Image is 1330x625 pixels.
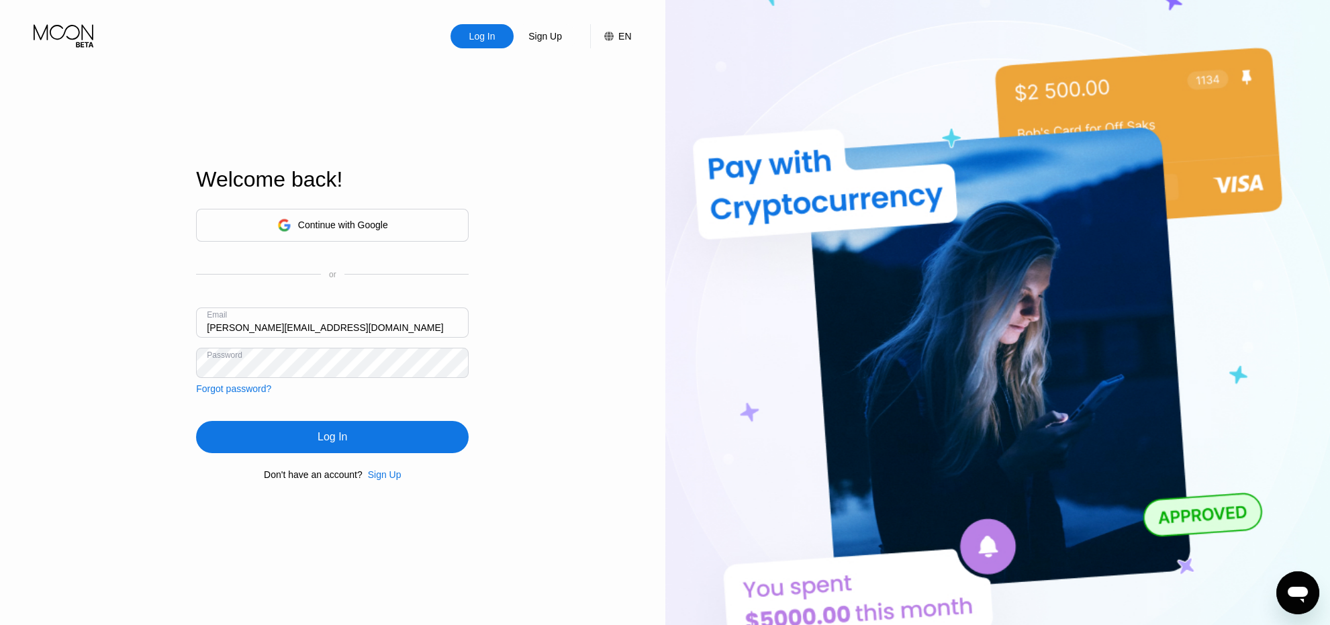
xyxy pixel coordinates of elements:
div: Log In [468,30,497,43]
div: Email [207,310,227,320]
div: Continue with Google [196,209,469,242]
div: Log In [318,430,347,444]
div: Log In [450,24,514,48]
iframe: Schaltfläche zum Öffnen des Messaging-Fensters [1276,571,1319,614]
div: Password [207,350,242,360]
div: Sign Up [527,30,563,43]
div: Welcome back! [196,167,469,192]
div: EN [618,31,631,42]
div: Sign Up [363,469,401,480]
div: Log In [196,421,469,453]
div: Don't have an account? [264,469,363,480]
div: EN [590,24,631,48]
div: Sign Up [514,24,577,48]
div: Sign Up [368,469,401,480]
div: or [329,270,336,279]
div: Continue with Google [298,220,388,230]
div: Forgot password? [196,383,271,394]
